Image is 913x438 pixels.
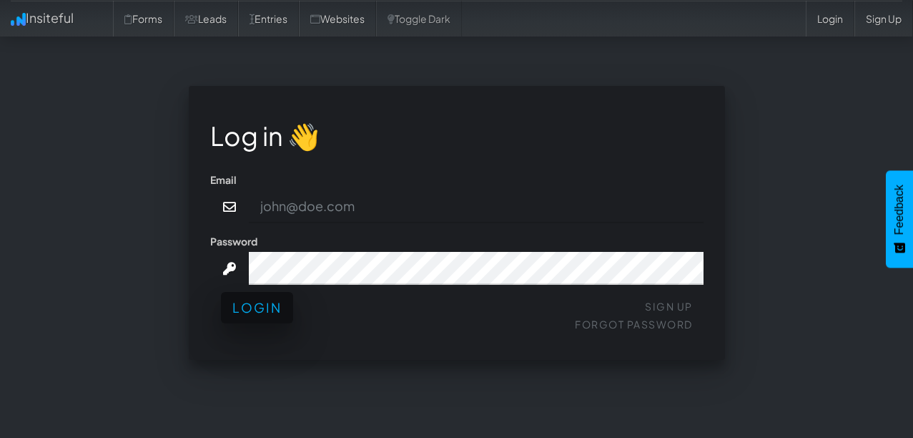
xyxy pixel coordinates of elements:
[210,122,704,150] h1: Log in 👋
[575,318,693,331] a: Forgot Password
[299,1,376,36] a: Websites
[854,1,913,36] a: Sign Up
[210,172,237,187] label: Email
[238,1,299,36] a: Entries
[174,1,238,36] a: Leads
[249,190,704,223] input: john@doe.com
[221,292,293,323] button: Login
[886,170,913,268] button: Feedback - Show survey
[806,1,854,36] a: Login
[645,300,693,313] a: Sign Up
[893,185,906,235] span: Feedback
[11,13,26,26] img: icon.png
[210,234,257,248] label: Password
[376,1,462,36] a: Toggle Dark
[113,1,174,36] a: Forms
